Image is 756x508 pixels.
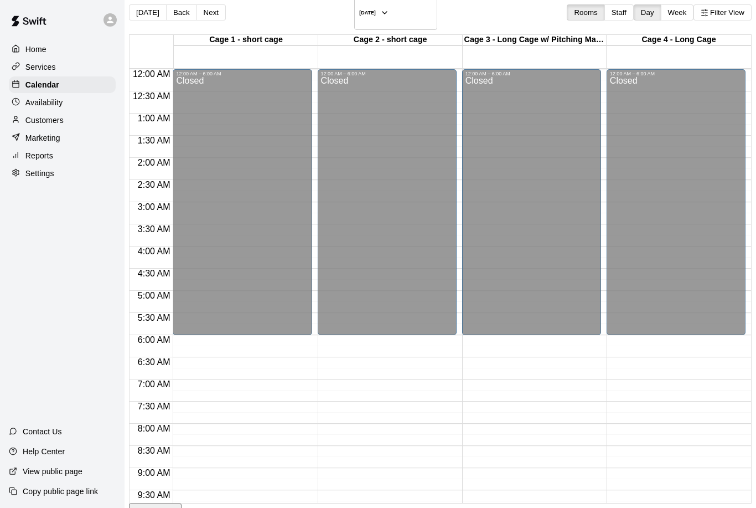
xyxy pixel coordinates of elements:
[135,357,173,367] span: 6:30 AM
[25,115,64,126] p: Customers
[318,35,463,45] div: Cage 2 - short cage
[135,180,173,189] span: 2:30 AM
[130,69,173,79] span: 12:00 AM
[25,132,60,143] p: Marketing
[196,4,226,20] button: Next
[135,335,173,345] span: 6:00 AM
[23,446,65,457] p: Help Center
[25,150,53,161] p: Reports
[567,4,604,20] button: Rooms
[135,269,173,278] span: 4:30 AM
[693,4,752,20] button: Filter View
[174,35,318,45] div: Cage 1 - short cage
[610,76,742,339] div: Closed
[465,71,598,76] div: 12:00 AM – 6:00 AM
[135,224,173,234] span: 3:30 AM
[359,10,376,16] h6: [DATE]
[318,69,457,335] div: 12:00 AM – 6:00 AM: Closed
[23,486,98,497] p: Copy public page link
[661,4,694,20] button: Week
[634,4,661,20] button: Day
[25,97,63,108] p: Availability
[176,76,308,339] div: Closed
[135,158,173,167] span: 2:00 AM
[135,468,173,478] span: 9:00 AM
[135,247,173,256] span: 4:00 AM
[23,466,82,477] p: View public page
[135,136,173,145] span: 1:30 AM
[129,4,167,20] button: [DATE]
[25,168,54,179] p: Settings
[604,4,634,20] button: Staff
[25,44,46,55] p: Home
[130,91,173,101] span: 12:30 AM
[173,69,312,335] div: 12:00 AM – 6:00 AM: Closed
[166,4,197,20] button: Back
[23,426,62,437] p: Contact Us
[135,379,173,389] span: 7:00 AM
[607,35,751,45] div: Cage 4 - Long Cage
[321,76,453,339] div: Closed
[610,71,742,76] div: 12:00 AM – 6:00 AM
[607,69,745,335] div: 12:00 AM – 6:00 AM: Closed
[135,291,173,300] span: 5:00 AM
[135,402,173,411] span: 7:30 AM
[135,490,173,500] span: 9:30 AM
[135,313,173,322] span: 5:30 AM
[463,35,607,45] div: Cage 3 - Long Cage w/ Pitching Machine
[135,446,173,455] span: 8:30 AM
[176,71,308,76] div: 12:00 AM – 6:00 AM
[135,424,173,433] span: 8:00 AM
[321,71,453,76] div: 12:00 AM – 6:00 AM
[25,61,56,73] p: Services
[135,114,173,123] span: 1:00 AM
[25,79,59,90] p: Calendar
[462,69,601,335] div: 12:00 AM – 6:00 AM: Closed
[465,76,598,339] div: Closed
[135,202,173,212] span: 3:00 AM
